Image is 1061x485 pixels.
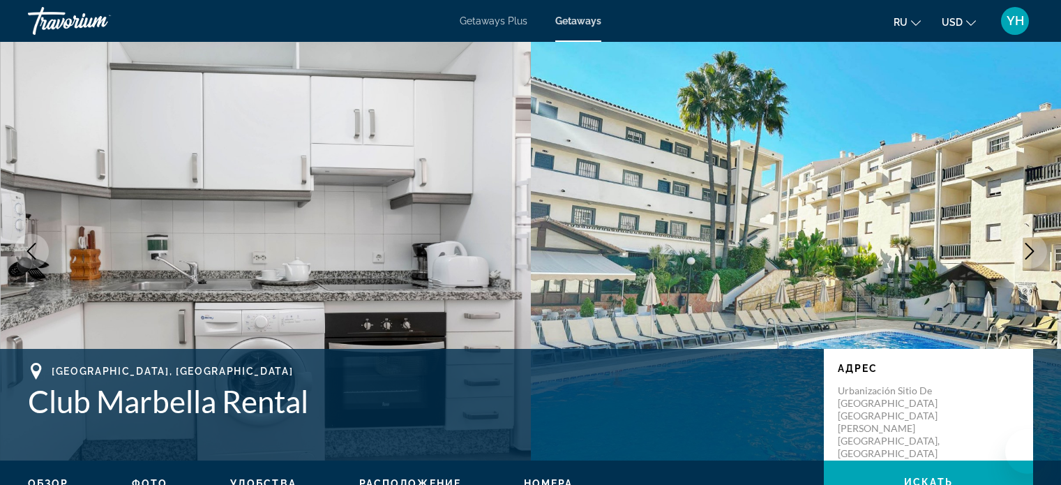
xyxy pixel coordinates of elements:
span: [GEOGRAPHIC_DATA], [GEOGRAPHIC_DATA] [52,366,293,377]
button: User Menu [997,6,1033,36]
button: Change language [894,12,921,32]
span: YH [1007,14,1024,28]
span: ru [894,17,908,28]
button: Change currency [942,12,976,32]
span: USD [942,17,963,28]
p: Адрес [838,363,1019,374]
iframe: Кнопка для запуску вікна повідомлень [1005,429,1050,474]
button: Previous image [14,234,49,269]
button: Next image [1012,234,1047,269]
a: Travorium [28,3,167,39]
a: Getaways Plus [460,15,527,27]
a: Getaways [555,15,601,27]
h1: Club Marbella Rental [28,383,810,419]
p: Urbanización Sitio de [GEOGRAPHIC_DATA] [GEOGRAPHIC_DATA][PERSON_NAME] [GEOGRAPHIC_DATA], [GEOGRA... [838,385,949,460]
